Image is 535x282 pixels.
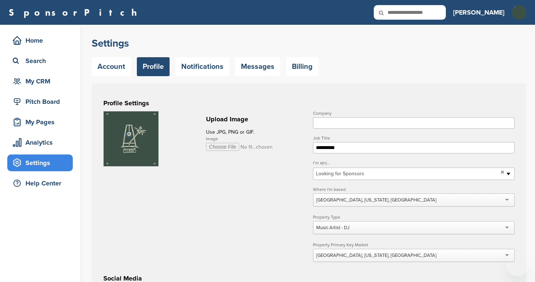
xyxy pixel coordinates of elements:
[92,37,526,50] h2: Settings
[313,187,515,192] label: Where I'm based
[313,215,515,219] label: Property Type
[11,136,73,149] div: Analytics
[11,177,73,190] div: Help Center
[11,34,73,47] div: Home
[11,156,73,169] div: Settings
[7,32,73,49] a: Home
[313,136,515,140] label: Job Title
[7,175,73,192] a: Help Center
[92,57,131,76] a: Account
[313,111,515,115] label: Company
[286,57,318,76] a: Billing
[7,52,73,69] a: Search
[316,224,349,231] div: Music Artist - DJ
[11,115,73,129] div: My Pages
[453,4,504,20] a: [PERSON_NAME]
[313,243,515,247] label: Property Primary Key Market
[313,161,515,165] label: I’m a(n)...
[103,98,515,108] h3: Profile Settings
[9,8,142,17] a: SponsorPitch
[316,252,436,259] div: [GEOGRAPHIC_DATA], [US_STATE], [GEOGRAPHIC_DATA]
[11,75,73,88] div: My CRM
[11,54,73,67] div: Search
[104,111,158,166] img: Whatsapp image 2025 08 12 at 21.24.19
[7,134,73,151] a: Analytics
[316,169,498,178] span: Looking for Sponsors
[206,114,305,124] h2: Upload Image
[7,73,73,90] a: My CRM
[137,57,170,76] a: Profile
[7,154,73,171] a: Settings
[175,57,229,76] a: Notifications
[7,93,73,110] a: Pitch Board
[316,197,436,203] div: [GEOGRAPHIC_DATA], [US_STATE], [GEOGRAPHIC_DATA]
[206,137,305,141] label: Image
[7,114,73,130] a: My Pages
[206,128,305,137] p: Use JPG, PNG or GIF.
[235,57,280,76] a: Messages
[453,7,504,17] h3: [PERSON_NAME]
[11,95,73,108] div: Pitch Board
[506,253,529,276] iframe: Bouton de lancement de la fenêtre de messagerie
